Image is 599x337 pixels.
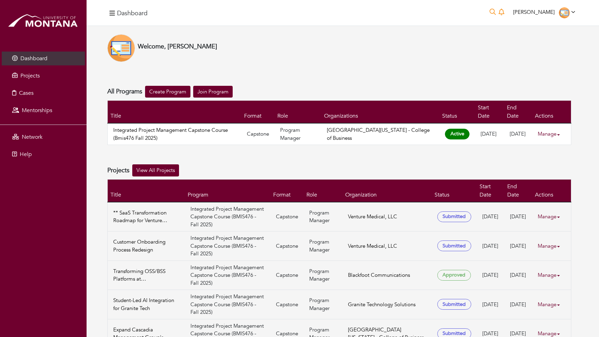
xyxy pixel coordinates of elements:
span: Approved [437,270,471,281]
a: Cases [2,86,85,100]
td: [DATE] [504,261,532,290]
td: [DATE] [504,290,532,319]
img: Educator-Icon-31d5a1e457ca3f5474c6b92ab10a5d5101c9f8fbafba7b88091835f1a8db102f.png [107,34,135,62]
th: End Date [504,101,532,124]
a: Manage [538,127,565,141]
th: Organization [342,179,432,202]
h4: Welcome, [PERSON_NAME] [138,43,217,51]
a: Customer Onboarding Process Redesign [113,238,179,254]
a: Mentorships [2,103,85,117]
th: Role [275,101,321,124]
span: Help [20,151,32,158]
a: Projects [2,69,85,83]
span: Network [22,133,43,141]
th: Title [108,179,185,202]
th: Role [304,179,342,202]
td: [DATE] [477,290,505,319]
td: [DATE] [475,123,504,145]
span: Mentorships [22,107,52,114]
td: [DATE] [477,261,505,290]
th: Format [241,101,275,124]
th: Actions [532,179,571,202]
a: Dashboard [2,52,85,65]
span: Submitted [437,240,471,251]
th: Format [270,179,304,202]
a: Join Program [193,86,233,98]
td: Integrated Project Management Capstone Course (BMIS476 - Fall 2025) [185,290,270,319]
th: Start Date [477,179,505,202]
h4: Dashboard [117,10,147,17]
a: Manage [538,210,565,224]
a: ** SaaS Transformation Roadmap for Venture Medical [113,209,179,225]
a: Blackfoot Communications [348,272,410,279]
span: Projects [20,72,40,80]
h4: Projects [107,167,129,174]
span: Dashboard [20,55,47,62]
th: Organizations [321,101,439,124]
a: Help [2,147,85,161]
a: Manage [538,298,565,311]
a: View All Projects [132,164,179,176]
td: Capstone [270,231,304,261]
td: Program Manager [304,261,342,290]
td: [DATE] [504,202,532,231]
td: Capstone [270,290,304,319]
img: montana_logo.png [7,12,80,30]
img: Educator-Icon-31d5a1e457ca3f5474c6b92ab10a5d5101c9f8fbafba7b88091835f1a8db102f.png [559,7,570,18]
td: Capstone [270,202,304,231]
td: [DATE] [477,231,505,261]
th: Status [439,101,475,124]
td: Program Manager [304,202,342,231]
td: [DATE] [477,202,505,231]
th: Title [108,101,242,124]
td: [DATE] [504,231,532,261]
th: Start Date [475,101,504,124]
a: Venture Medical, LLC [348,243,397,249]
a: Create Program [145,86,190,98]
a: Granite Technology Solutions [348,301,415,308]
a: [GEOGRAPHIC_DATA][US_STATE] - College of Business [327,127,430,142]
th: Actions [532,101,571,124]
td: Program Manager [304,290,342,319]
a: Manage [538,239,565,253]
a: Venture Medical, LLC [348,213,397,220]
h4: All Programs [107,88,142,95]
th: Status [432,179,477,202]
a: Network [2,130,85,144]
td: Integrated Project Management Capstone Course (BMIS476 - Fall 2025) [185,231,270,261]
td: Capstone [270,261,304,290]
a: [PERSON_NAME] [510,9,578,16]
span: Cases [19,89,34,97]
td: Program Manager [275,123,321,145]
th: Program [185,179,270,202]
td: Integrated Project Management Capstone Course (BMIS476 - Fall 2025) [185,202,270,231]
span: Submitted [437,299,471,310]
td: Capstone [241,123,275,145]
a: Student-Led AI Integration for Granite Tech [113,297,179,312]
span: [PERSON_NAME] [513,9,555,16]
td: [DATE] [504,123,532,145]
span: Submitted [437,211,471,222]
span: Active [445,129,470,139]
a: Manage [538,268,565,282]
th: End Date [504,179,532,202]
a: Transforming OSS/BSS Platforms at [GEOGRAPHIC_DATA] [113,267,179,283]
a: Integrated Project Management Capstone Course (Bmis476 Fall 2025) [113,126,236,142]
td: Program Manager [304,231,342,261]
td: Integrated Project Management Capstone Course (BMIS476 - Fall 2025) [185,261,270,290]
